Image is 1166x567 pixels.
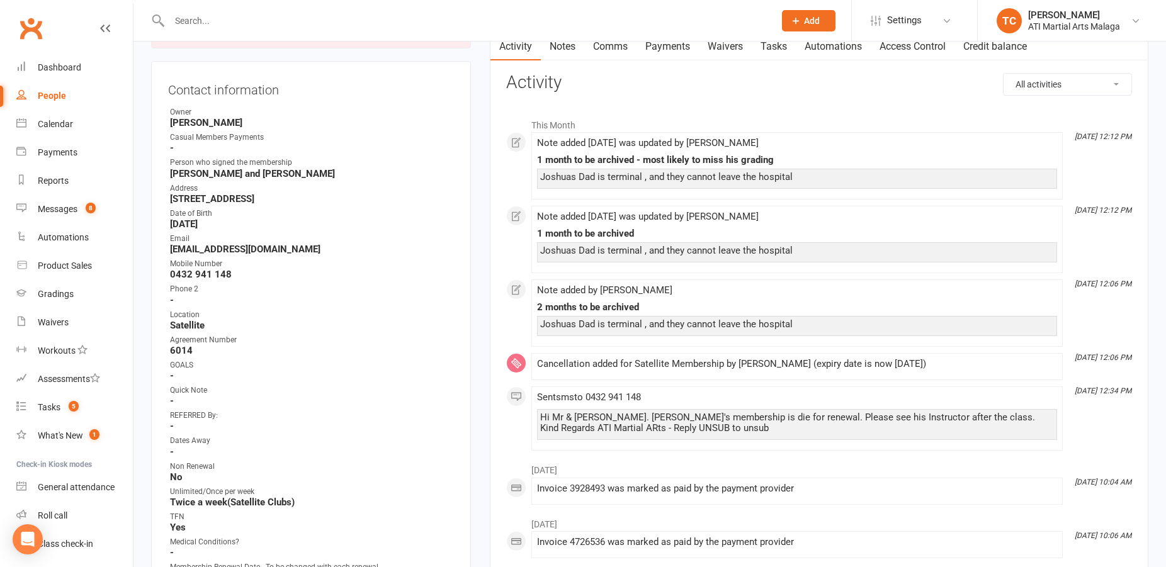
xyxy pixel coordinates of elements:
i: [DATE] 12:06 PM [1075,353,1131,362]
a: Messages 8 [16,195,133,223]
span: Add [804,16,820,26]
div: Invoice 4726536 was marked as paid by the payment provider [537,537,1057,547]
div: Mobile Number [170,258,454,270]
div: Address [170,182,454,194]
div: Workouts [38,345,76,356]
a: Activity [490,32,541,61]
a: Credit balance [954,32,1036,61]
div: Owner [170,106,454,118]
div: Date of Birth [170,208,454,220]
strong: 6014 [170,345,454,356]
div: REFERRED By: [170,410,454,422]
strong: - [170,547,454,558]
strong: - [170,295,454,306]
li: [DATE] [506,457,1132,477]
div: Medical Conditions? [170,536,454,548]
div: What's New [38,430,83,441]
a: Comms [584,32,637,61]
a: Waivers [16,308,133,337]
a: Assessments [16,365,133,393]
strong: [STREET_ADDRESS] [170,193,454,205]
div: Roll call [38,510,67,520]
a: Payments [16,138,133,167]
div: Dates Away [170,435,454,447]
li: This Month [506,112,1132,132]
strong: [PERSON_NAME] and [PERSON_NAME] [170,168,454,179]
span: Settings [887,6,922,35]
div: Cancellation added for Satellite Membership by [PERSON_NAME] (expiry date is now [DATE]) [537,359,1057,369]
div: 1 month to be archived [537,228,1057,239]
span: 1 [89,429,99,440]
a: Reports [16,167,133,195]
a: Tasks [752,32,796,61]
div: Calendar [38,119,73,129]
span: 8 [86,203,96,213]
i: [DATE] 10:04 AM [1075,478,1131,486]
i: [DATE] 12:12 PM [1075,206,1131,215]
div: Email [170,233,454,245]
a: Clubworx [15,13,47,44]
strong: [PERSON_NAME] [170,117,454,128]
a: General attendance kiosk mode [16,473,133,502]
div: Agreement Number [170,334,454,346]
strong: - [170,370,454,381]
a: Gradings [16,280,133,308]
h3: Activity [506,73,1132,93]
a: Roll call [16,502,133,530]
strong: 0432 941 148 [170,269,454,280]
strong: - [170,142,454,154]
a: Waivers [699,32,752,61]
div: 2 months to be archived [537,302,1057,313]
i: [DATE] 10:06 AM [1075,531,1131,540]
div: Note added [DATE] was updated by [PERSON_NAME] [537,138,1057,149]
div: Open Intercom Messenger [13,524,43,554]
input: Search... [166,12,766,30]
div: Invoice 3928493 was marked as paid by the payment provider [537,483,1057,494]
div: Automations [38,232,89,242]
div: Joshuas Dad is terminal , and they cannot leave the hospital [540,319,1054,330]
div: Joshuas Dad is terminal , and they cannot leave the hospital [540,172,1054,182]
i: [DATE] 12:12 PM [1075,132,1131,141]
div: Payments [38,147,77,157]
div: Tasks [38,402,60,412]
div: Gradings [38,289,74,299]
i: [DATE] 12:34 PM [1075,386,1131,395]
div: Note added by [PERSON_NAME] [537,285,1057,296]
div: Waivers [38,317,69,327]
strong: Yes [170,522,454,533]
span: 5 [69,401,79,412]
div: Dashboard [38,62,81,72]
div: Person who signed the membership [170,157,454,169]
a: Automations [16,223,133,252]
a: Automations [796,32,871,61]
div: ATI Martial Arts Malaga [1028,21,1120,32]
strong: - [170,420,454,432]
div: TFN [170,511,454,523]
strong: No [170,471,454,483]
div: General attendance [38,482,115,492]
div: Phone 2 [170,283,454,295]
div: Location [170,309,454,321]
strong: - [170,395,454,407]
div: Hi Mr & [PERSON_NAME]. [PERSON_NAME]'s membership is die for renewal. Please see his Instructor a... [540,412,1054,434]
strong: [EMAIL_ADDRESS][DOMAIN_NAME] [170,244,454,255]
a: Tasks 5 [16,393,133,422]
div: Quick Note [170,385,454,396]
div: Joshuas Dad is terminal , and they cannot leave the hospital [540,245,1054,256]
div: Product Sales [38,261,92,271]
a: Workouts [16,337,133,365]
div: Reports [38,176,69,186]
strong: Twice a week(Satellite Clubs) [170,497,454,508]
div: Class check-in [38,539,93,549]
div: TC [997,8,1022,33]
li: [DATE] [506,511,1132,531]
div: Messages [38,204,77,214]
a: What's New1 [16,422,133,450]
a: People [16,82,133,110]
div: Note added [DATE] was updated by [PERSON_NAME] [537,211,1057,222]
div: [PERSON_NAME] [1028,9,1120,21]
strong: [DATE] [170,218,454,230]
div: Assessments [38,374,100,384]
strong: Satellite [170,320,454,331]
div: 1 month to be archived - most likely to miss his grading [537,155,1057,166]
